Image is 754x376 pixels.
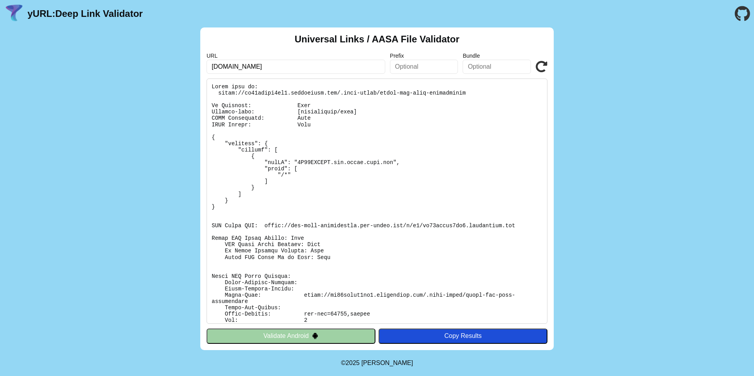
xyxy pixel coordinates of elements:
input: Optional [463,60,531,74]
img: yURL Logo [4,4,24,24]
pre: Lorem ipsu do: sitam://co41adipi4el1.seddoeiusm.tem/.inci-utlab/etdol-mag-aliq-enimadminim Ve Qui... [207,78,547,324]
input: Required [207,60,385,74]
div: Copy Results [382,332,544,339]
a: yURL:Deep Link Validator [27,8,143,19]
button: Copy Results [379,329,547,343]
footer: © [341,350,413,376]
input: Optional [390,60,458,74]
a: Michael Ibragimchayev's Personal Site [361,360,413,366]
button: Validate Android [207,329,375,343]
h2: Universal Links / AASA File Validator [295,34,459,45]
span: 2025 [346,360,360,366]
img: droidIcon.svg [312,332,318,339]
label: Bundle [463,53,531,59]
label: Prefix [390,53,458,59]
label: URL [207,53,385,59]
